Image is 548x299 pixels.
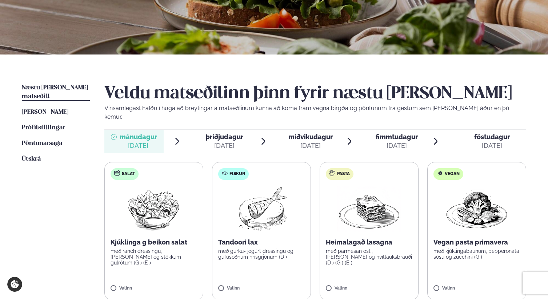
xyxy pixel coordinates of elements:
[474,141,510,150] div: [DATE]
[445,186,509,232] img: Vegan.png
[337,186,401,232] img: Lasagna.png
[437,170,443,176] img: Vegan.svg
[120,141,157,150] div: [DATE]
[122,186,186,232] img: Salad.png
[22,85,88,100] span: Næstu [PERSON_NAME] matseðill
[122,171,135,177] span: Salat
[206,141,243,150] div: [DATE]
[218,238,305,247] p: Tandoori lax
[288,133,333,141] span: miðvikudagur
[120,133,157,141] span: mánudagur
[22,84,90,101] a: Næstu [PERSON_NAME] matseðill
[445,171,460,177] span: Vegan
[433,238,520,247] p: Vegan pasta primavera
[288,141,333,150] div: [DATE]
[326,238,412,247] p: Heimalagað lasagna
[337,171,350,177] span: Pasta
[111,238,197,247] p: Kjúklinga g beikon salat
[22,140,62,146] span: Pöntunarsaga
[22,156,41,162] span: Útskrá
[22,108,68,117] a: [PERSON_NAME]
[376,141,418,150] div: [DATE]
[22,109,68,115] span: [PERSON_NAME]
[7,277,22,292] a: Cookie settings
[22,155,41,163] a: Útskrá
[104,84,526,104] h2: Veldu matseðilinn þinn fyrir næstu [PERSON_NAME]
[229,186,294,232] img: Fish.png
[329,170,335,176] img: pasta.svg
[229,171,245,177] span: Fiskur
[22,139,62,148] a: Pöntunarsaga
[474,133,510,141] span: föstudagur
[326,248,412,266] p: með parmesan osti, [PERSON_NAME] og hvítlauksbrauði (D ) (G ) (E )
[433,248,520,260] p: með kjúklingabaunum, pepperonata sósu og zucchini (G )
[218,248,305,260] p: með gúrku- jógúrt dressingu og gufusoðnum hrísgrjónum (D )
[22,125,65,131] span: Prófílstillingar
[206,133,243,141] span: þriðjudagur
[22,124,65,132] a: Prófílstillingar
[114,170,120,176] img: salad.svg
[104,104,526,121] p: Vinsamlegast hafðu í huga að breytingar á matseðlinum kunna að koma fram vegna birgða og pöntunum...
[376,133,418,141] span: fimmtudagur
[222,170,228,176] img: fish.svg
[111,248,197,266] p: með ranch dressingu, [PERSON_NAME] og stökkum gulrótum (G ) (E )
